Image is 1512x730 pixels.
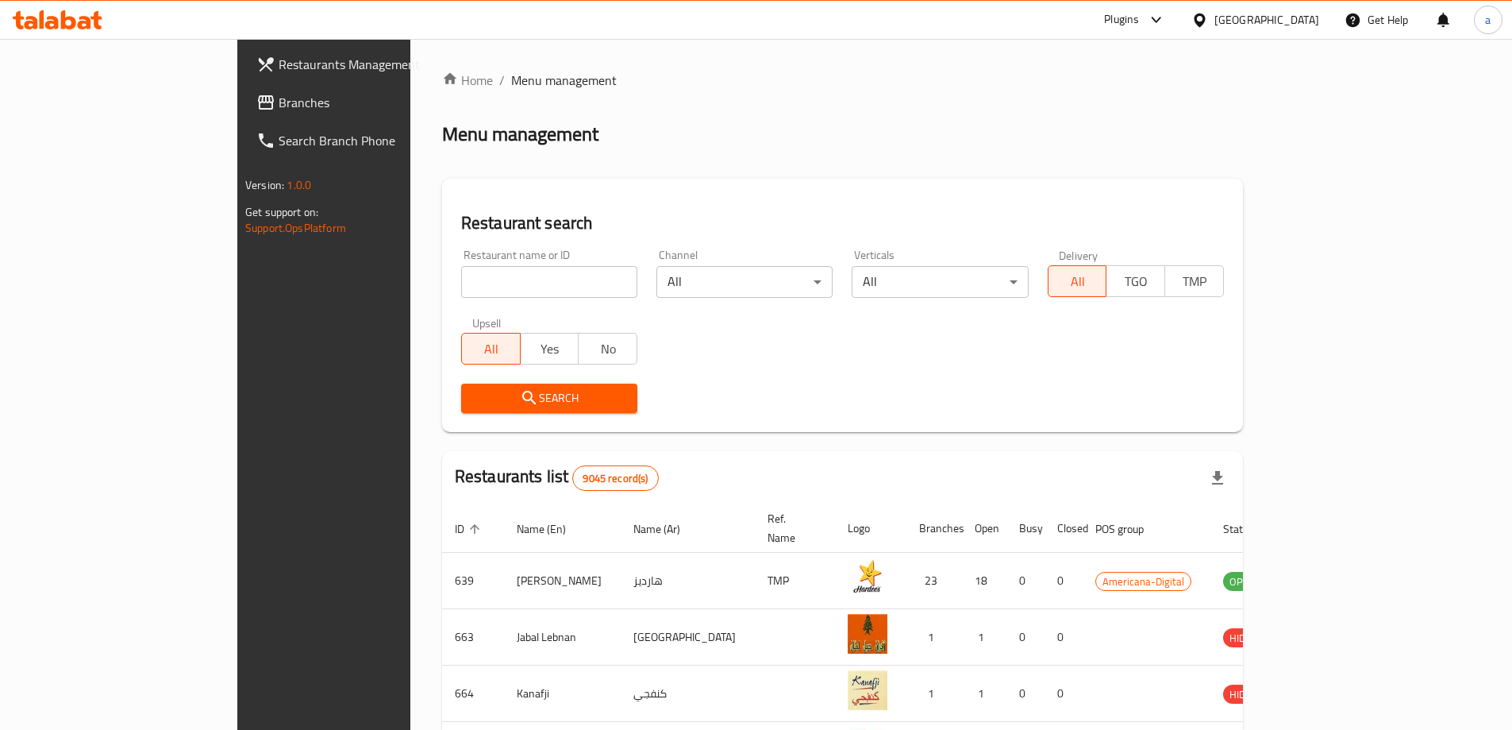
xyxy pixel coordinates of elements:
[1223,629,1271,647] span: HIDDEN
[962,609,1006,666] td: 1
[244,83,490,122] a: Branches
[287,175,311,195] span: 1.0.0
[578,333,637,365] button: No
[848,614,887,654] img: Jabal Lebnan
[906,553,962,609] td: 23
[499,71,505,90] li: /
[1006,504,1045,553] th: Busy
[656,266,833,298] div: All
[520,333,579,365] button: Yes
[585,338,631,361] span: No
[1104,10,1139,29] div: Plugins
[517,519,587,539] span: Name (En)
[573,471,657,486] span: 9045 record(s)
[1198,459,1237,497] div: Export file
[244,122,490,160] a: Search Branch Phone
[1223,628,1271,647] div: HIDDEN
[906,504,962,553] th: Branches
[279,55,477,74] span: Restaurants Management
[461,384,637,413] button: Search
[504,666,621,722] td: Kanafji
[279,93,477,112] span: Branches
[1214,11,1319,29] div: [GEOGRAPHIC_DATA]
[835,504,906,553] th: Logo
[1223,519,1275,539] span: Status
[572,465,658,491] div: Total records count
[1164,265,1224,297] button: TMP
[279,131,477,150] span: Search Branch Phone
[461,266,637,298] input: Search for restaurant name or ID..
[1113,270,1159,293] span: TGO
[511,71,617,90] span: Menu management
[1045,666,1083,722] td: 0
[1106,265,1165,297] button: TGO
[1485,11,1491,29] span: a
[768,509,816,547] span: Ref. Name
[504,553,621,609] td: [PERSON_NAME]
[621,666,755,722] td: كنفجي
[1095,519,1164,539] span: POS group
[1045,504,1083,553] th: Closed
[906,666,962,722] td: 1
[1055,270,1101,293] span: All
[621,609,755,666] td: [GEOGRAPHIC_DATA]
[442,122,598,147] h2: Menu management
[621,553,755,609] td: هارديز
[1223,685,1271,704] div: HIDDEN
[633,519,701,539] span: Name (Ar)
[962,553,1006,609] td: 18
[245,175,284,195] span: Version:
[755,553,835,609] td: TMP
[1096,573,1191,591] span: Americana-Digital
[468,338,514,361] span: All
[455,465,659,491] h2: Restaurants list
[906,609,962,666] td: 1
[455,519,485,539] span: ID
[245,218,346,238] a: Support.OpsPlatform
[472,317,502,328] label: Upsell
[1223,686,1271,704] span: HIDDEN
[962,666,1006,722] td: 1
[848,558,887,597] img: Hardee's
[442,71,1243,90] nav: breadcrumb
[504,609,621,666] td: Jabal Lebnan
[461,211,1224,235] h2: Restaurant search
[1045,609,1083,666] td: 0
[1045,553,1083,609] td: 0
[474,388,625,408] span: Search
[1006,666,1045,722] td: 0
[527,338,573,361] span: Yes
[1172,270,1218,293] span: TMP
[461,333,521,365] button: All
[962,504,1006,553] th: Open
[1006,553,1045,609] td: 0
[245,202,318,222] span: Get support on:
[1059,249,1098,261] label: Delivery
[1048,265,1107,297] button: All
[1006,609,1045,666] td: 0
[852,266,1028,298] div: All
[244,45,490,83] a: Restaurants Management
[1223,573,1262,591] span: OPEN
[848,670,887,710] img: Kanafji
